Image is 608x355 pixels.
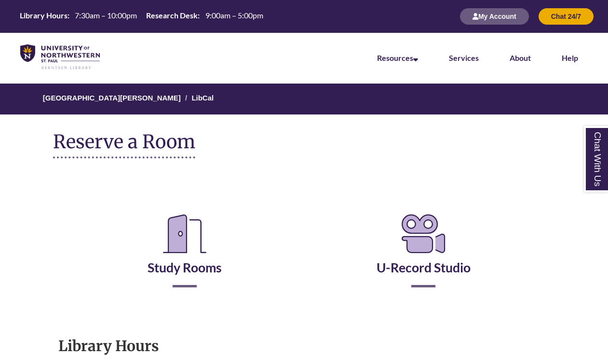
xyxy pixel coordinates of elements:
[377,53,418,62] a: Resources
[377,236,471,275] a: U-Record Studio
[562,53,578,62] a: Help
[510,53,531,62] a: About
[75,11,137,20] span: 7:30am – 10:00pm
[449,53,479,62] a: Services
[148,236,222,275] a: Study Rooms
[53,183,555,316] div: Reserve a Room
[191,94,214,102] a: LibCal
[539,12,594,20] a: Chat 24/7
[58,337,550,355] h1: Library Hours
[16,10,267,23] a: Hours Today
[142,10,201,21] th: Research Desk:
[460,8,529,25] button: My Account
[43,94,181,102] a: [GEOGRAPHIC_DATA][PERSON_NAME]
[53,84,555,114] nav: Breadcrumb
[20,44,100,70] img: UNWSP Library Logo
[16,10,267,22] table: Hours Today
[539,8,594,25] button: Chat 24/7
[460,12,529,20] a: My Account
[205,11,263,20] span: 9:00am – 5:00pm
[53,131,195,158] h1: Reserve a Room
[16,10,71,21] th: Library Hours:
